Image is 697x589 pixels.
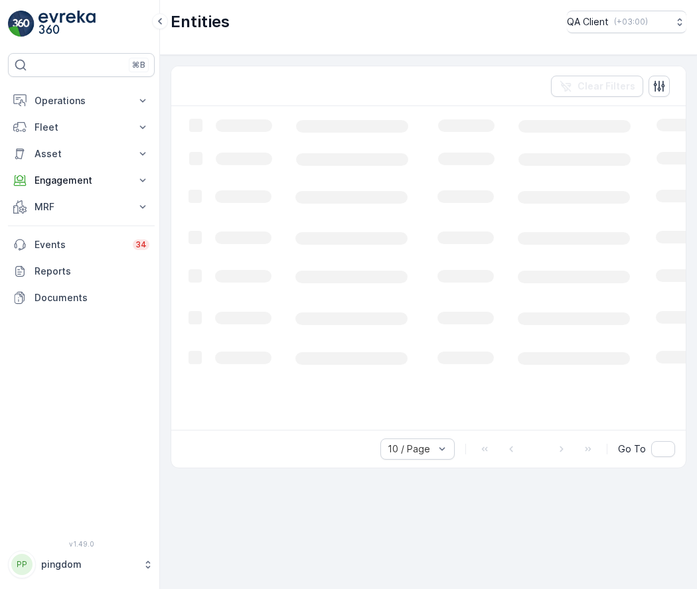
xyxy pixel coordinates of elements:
[35,291,149,304] p: Documents
[618,442,646,456] span: Go To
[35,174,128,187] p: Engagement
[135,239,147,250] p: 34
[39,11,96,37] img: logo_light-DOdMpM7g.png
[8,258,155,285] a: Reports
[35,238,125,251] p: Events
[35,121,128,134] p: Fleet
[8,88,155,114] button: Operations
[8,11,35,37] img: logo
[35,200,128,214] p: MRF
[35,265,149,278] p: Reports
[8,114,155,141] button: Fleet
[567,11,686,33] button: QA Client(+03:00)
[8,167,155,194] button: Engagement
[8,231,155,258] a: Events34
[11,554,33,575] div: PP
[567,15,609,29] p: QA Client
[614,17,648,27] p: ( +03:00 )
[8,141,155,167] button: Asset
[171,11,230,33] p: Entities
[35,147,128,161] p: Asset
[35,94,128,107] p: Operations
[551,76,643,97] button: Clear Filters
[8,540,155,548] span: v 1.49.0
[132,60,145,70] p: ⌘B
[8,551,155,578] button: PPpingdom
[8,285,155,311] a: Documents
[8,194,155,220] button: MRF
[578,80,635,93] p: Clear Filters
[41,558,136,571] p: pingdom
